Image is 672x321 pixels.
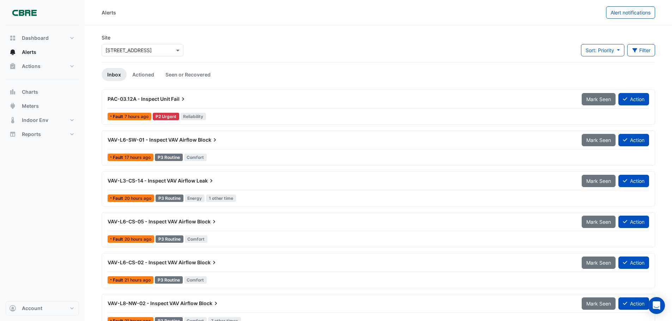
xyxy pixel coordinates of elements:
button: Reports [6,127,79,141]
button: Meters [6,99,79,113]
span: Fault [113,237,125,241]
span: VAV-L8-NW-02 - Inspect VAV Airflow [108,300,198,306]
button: Indoor Env [6,113,79,127]
span: 1 other time [206,195,236,202]
span: Fault [113,115,125,119]
button: Alerts [6,45,79,59]
span: Comfort [185,235,208,243]
span: Dashboard [22,35,49,42]
span: Mark Seen [586,219,611,225]
button: Dashboard [6,31,79,45]
span: VAV-L6-SW-01 - Inspect VAV Airflow [108,137,197,143]
button: Action [618,175,649,187]
span: Charts [22,88,38,95]
span: Block [199,300,219,307]
span: Fault [113,155,125,160]
app-icon: Indoor Env [9,117,16,124]
button: Action [618,93,649,105]
span: Mark Seen [586,137,611,143]
app-icon: Charts [9,88,16,95]
span: Tue 16-Sep-2025 00:35 AEST [125,114,149,119]
span: Alerts [22,49,36,56]
span: Comfort [184,154,207,161]
span: Fail [171,95,187,103]
span: Mon 15-Sep-2025 11:33 AEST [125,196,151,201]
span: Mon 15-Sep-2025 11:32 AEST [125,236,151,242]
a: Actioned [127,68,160,81]
div: P3 Routine [156,235,183,243]
span: Block [197,259,218,266]
button: Alert notifications [606,6,655,19]
div: P3 Routine [155,276,183,284]
span: Alert notifications [611,10,650,16]
button: Actions [6,59,79,73]
button: Mark Seen [582,257,616,269]
span: VAV-L6-CS-05 - Inspect VAV Airflow [108,218,196,224]
div: P3 Routine [156,195,183,202]
span: Actions [22,63,41,70]
div: P2 Urgent [153,113,179,120]
span: Energy [185,195,205,202]
button: Action [618,297,649,310]
button: Account [6,301,79,315]
span: Mark Seen [586,301,611,307]
a: Seen or Recovered [160,68,216,81]
button: Charts [6,85,79,99]
button: Action [618,216,649,228]
span: Leak [196,177,215,184]
button: Mark Seen [582,175,616,187]
button: Mark Seen [582,297,616,310]
app-icon: Meters [9,103,16,110]
span: Sort: Priority [586,47,614,53]
img: Company Logo [8,6,40,20]
app-icon: Reports [9,131,16,138]
app-icon: Actions [9,63,16,70]
span: PAC-03.12A - Inspect Unit [108,96,170,102]
span: Block [198,136,218,143]
span: Indoor Env [22,117,48,124]
button: Action [618,134,649,146]
button: Mark Seen [582,93,616,105]
div: Alerts [102,9,116,16]
span: Mark Seen [586,96,611,102]
span: Meters [22,103,39,110]
span: Mark Seen [586,260,611,266]
button: Mark Seen [582,134,616,146]
span: VAV-L3-CS-14 - Inspect VAV Airflow [108,178,195,184]
span: VAV-L6-CS-02 - Inspect VAV Airflow [108,259,196,265]
app-icon: Dashboard [9,35,16,42]
button: Filter [627,44,655,56]
span: Mark Seen [586,178,611,184]
span: Reliability [181,113,206,120]
span: Comfort [184,276,207,284]
span: Fault [113,278,125,282]
button: Action [618,257,649,269]
div: Open Intercom Messenger [648,297,665,314]
button: Sort: Priority [581,44,624,56]
a: Inbox [102,68,127,81]
span: Account [22,305,42,312]
span: Mon 15-Sep-2025 14:22 AEST [125,155,151,160]
app-icon: Alerts [9,49,16,56]
label: Site [102,34,110,41]
span: Reports [22,131,41,138]
span: Fault [113,196,125,200]
div: P3 Routine [155,154,183,161]
span: Mon 15-Sep-2025 11:06 AEST [125,277,151,283]
button: Mark Seen [582,216,616,228]
span: Block [197,218,218,225]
